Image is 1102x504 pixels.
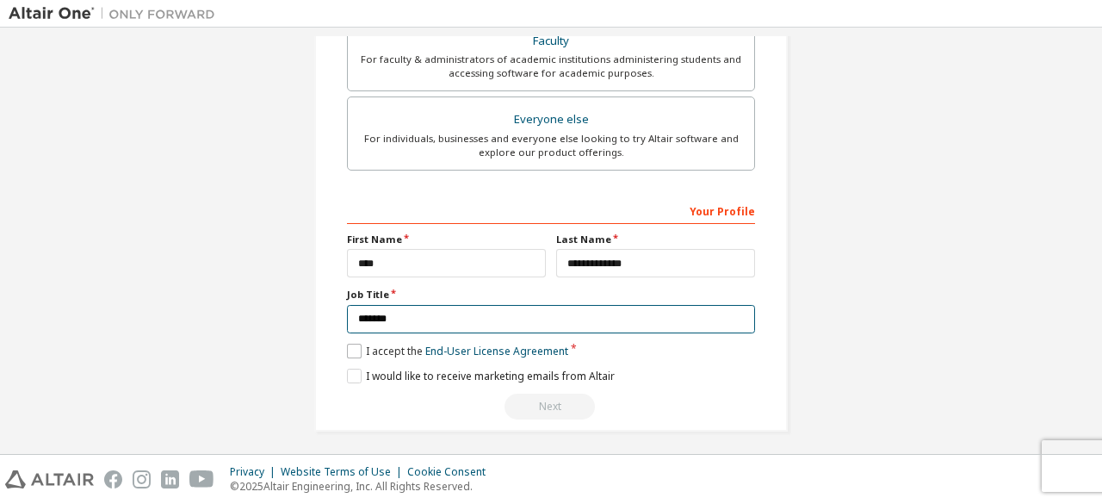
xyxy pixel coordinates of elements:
[407,465,496,479] div: Cookie Consent
[425,344,568,358] a: End-User License Agreement
[358,132,744,159] div: For individuals, businesses and everyone else looking to try Altair software and explore our prod...
[133,470,151,488] img: instagram.svg
[347,233,546,246] label: First Name
[9,5,224,22] img: Altair One
[347,288,755,302] label: Job Title
[189,470,214,488] img: youtube.svg
[230,465,281,479] div: Privacy
[5,470,94,488] img: altair_logo.svg
[161,470,179,488] img: linkedin.svg
[358,29,744,53] div: Faculty
[358,108,744,132] div: Everyone else
[230,479,496,494] p: © 2025 Altair Engineering, Inc. All Rights Reserved.
[556,233,755,246] label: Last Name
[347,394,755,420] div: Email already exists
[358,53,744,80] div: For faculty & administrators of academic institutions administering students and accessing softwa...
[347,196,755,224] div: Your Profile
[347,344,568,358] label: I accept the
[347,369,615,383] label: I would like to receive marketing emails from Altair
[104,470,122,488] img: facebook.svg
[281,465,407,479] div: Website Terms of Use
